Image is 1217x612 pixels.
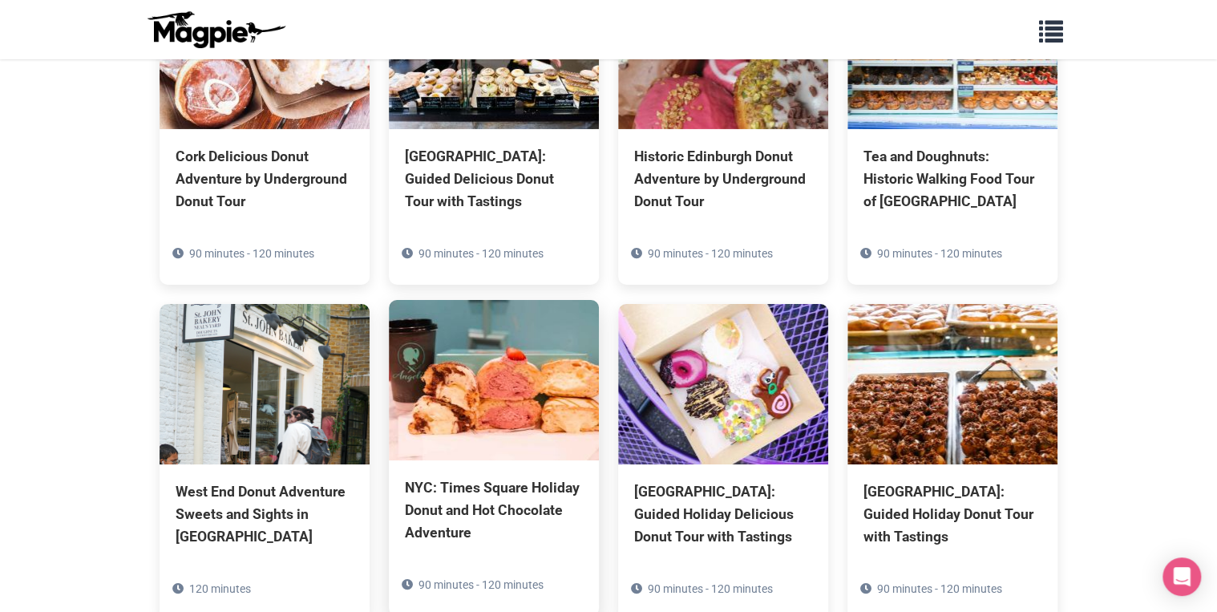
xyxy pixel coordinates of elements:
img: Portland: Guided Holiday Delicious Donut Tour with Tastings [618,304,828,464]
div: West End Donut Adventure Sweets and Sights in [GEOGRAPHIC_DATA] [176,480,354,548]
div: [GEOGRAPHIC_DATA]: Guided Holiday Donut Tour with Tastings [863,480,1041,548]
div: Cork Delicious Donut Adventure by Underground Donut Tour [176,145,354,213]
span: 90 minutes - 120 minutes [648,247,773,260]
span: 90 minutes - 120 minutes [877,247,1002,260]
span: 90 minutes - 120 minutes [648,582,773,595]
div: Tea and Doughnuts: Historic Walking Food Tour of [GEOGRAPHIC_DATA] [863,145,1041,213]
img: logo-ab69f6fb50320c5b225c76a69d11143b.png [144,10,288,49]
div: [GEOGRAPHIC_DATA]: Guided Delicious Donut Tour with Tastings [405,145,583,213]
span: 120 minutes [189,582,251,595]
img: West End Donut Adventure Sweets and Sights in London [160,304,370,464]
img: Seattle: Guided Holiday Donut Tour with Tastings [847,304,1057,464]
span: 90 minutes - 120 minutes [418,247,544,260]
div: Open Intercom Messenger [1162,557,1201,596]
img: NYC: Times Square Holiday Donut and Hot Chocolate Adventure [389,300,599,460]
span: 90 minutes - 120 minutes [418,578,544,591]
div: NYC: Times Square Holiday Donut and Hot Chocolate Adventure [405,476,583,544]
span: 90 minutes - 120 minutes [189,247,314,260]
div: Historic Edinburgh Donut Adventure by Underground Donut Tour [634,145,812,213]
div: [GEOGRAPHIC_DATA]: Guided Holiday Delicious Donut Tour with Tastings [634,480,812,548]
span: 90 minutes - 120 minutes [877,582,1002,595]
